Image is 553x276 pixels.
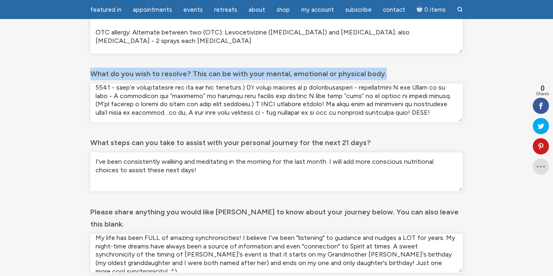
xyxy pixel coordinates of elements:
[301,6,334,13] span: My Account
[249,6,265,13] span: About
[296,2,339,18] a: My Account
[90,202,463,231] label: Please share anything you would like [PERSON_NAME] to know about your journey below. You can also...
[345,6,372,13] span: Subscribe
[383,6,405,13] span: Contact
[424,7,446,13] span: 0 items
[90,64,387,80] label: What do you wish to resolve? This can be with your mental, emotional or physical body.
[183,6,203,13] span: Events
[214,6,237,13] span: Retreats
[417,6,424,13] i: Cart
[133,6,172,13] span: Appointments
[128,2,177,18] a: Appointments
[179,2,208,18] a: Events
[340,2,376,18] a: Subscribe
[536,85,549,92] span: 0
[378,2,410,18] a: Contact
[209,2,242,18] a: Retreats
[272,2,295,18] a: Shop
[276,6,290,13] span: Shop
[90,6,121,13] span: featured in
[412,1,451,18] a: Cart0 items
[536,92,549,96] span: Shares
[244,2,270,18] a: About
[90,133,371,149] label: What steps can you take to assist with your personal journey for the next 21 days?
[85,2,126,18] a: featured in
